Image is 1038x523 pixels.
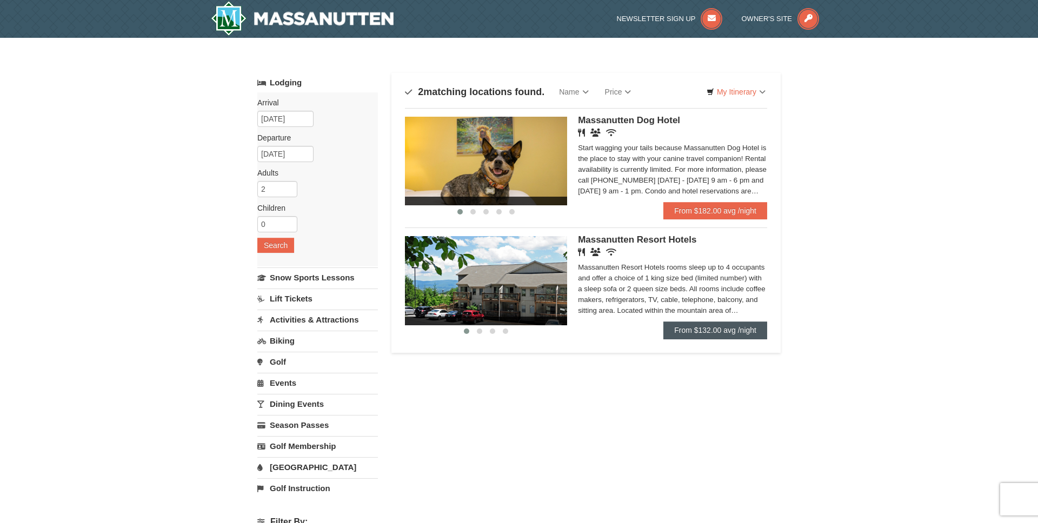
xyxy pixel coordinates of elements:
[257,394,378,414] a: Dining Events
[700,84,773,100] a: My Itinerary
[257,97,370,108] label: Arrival
[742,15,793,23] span: Owner's Site
[590,248,601,256] i: Banquet Facilities
[617,15,696,23] span: Newsletter Sign Up
[578,262,767,316] div: Massanutten Resort Hotels rooms sleep up to 4 occupants and offer a choice of 1 king size bed (li...
[257,238,294,253] button: Search
[257,132,370,143] label: Departure
[257,457,378,477] a: [GEOGRAPHIC_DATA]
[257,167,370,178] label: Adults
[257,478,378,498] a: Golf Instruction
[551,81,596,103] a: Name
[257,310,378,330] a: Activities & Attractions
[257,373,378,393] a: Events
[578,115,680,125] span: Massanutten Dog Hotel
[742,15,820,23] a: Owner's Site
[606,129,616,137] i: Wireless Internet (free)
[211,1,394,36] img: Massanutten Resort Logo
[578,129,585,137] i: Restaurant
[257,267,378,287] a: Snow Sports Lessons
[578,248,585,256] i: Restaurant
[257,203,370,213] label: Children
[578,143,767,197] div: Start wagging your tails because Massanutten Dog Hotel is the place to stay with your canine trav...
[663,202,767,219] a: From $182.00 avg /night
[418,86,423,97] span: 2
[405,86,544,97] h4: matching locations found.
[257,436,378,456] a: Golf Membership
[597,81,640,103] a: Price
[257,331,378,351] a: Biking
[590,129,601,137] i: Banquet Facilities
[663,321,767,339] a: From $132.00 avg /night
[257,289,378,309] a: Lift Tickets
[257,73,378,92] a: Lodging
[211,1,394,36] a: Massanutten Resort
[257,415,378,435] a: Season Passes
[257,352,378,372] a: Golf
[617,15,723,23] a: Newsletter Sign Up
[578,234,696,245] span: Massanutten Resort Hotels
[606,248,616,256] i: Wireless Internet (free)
